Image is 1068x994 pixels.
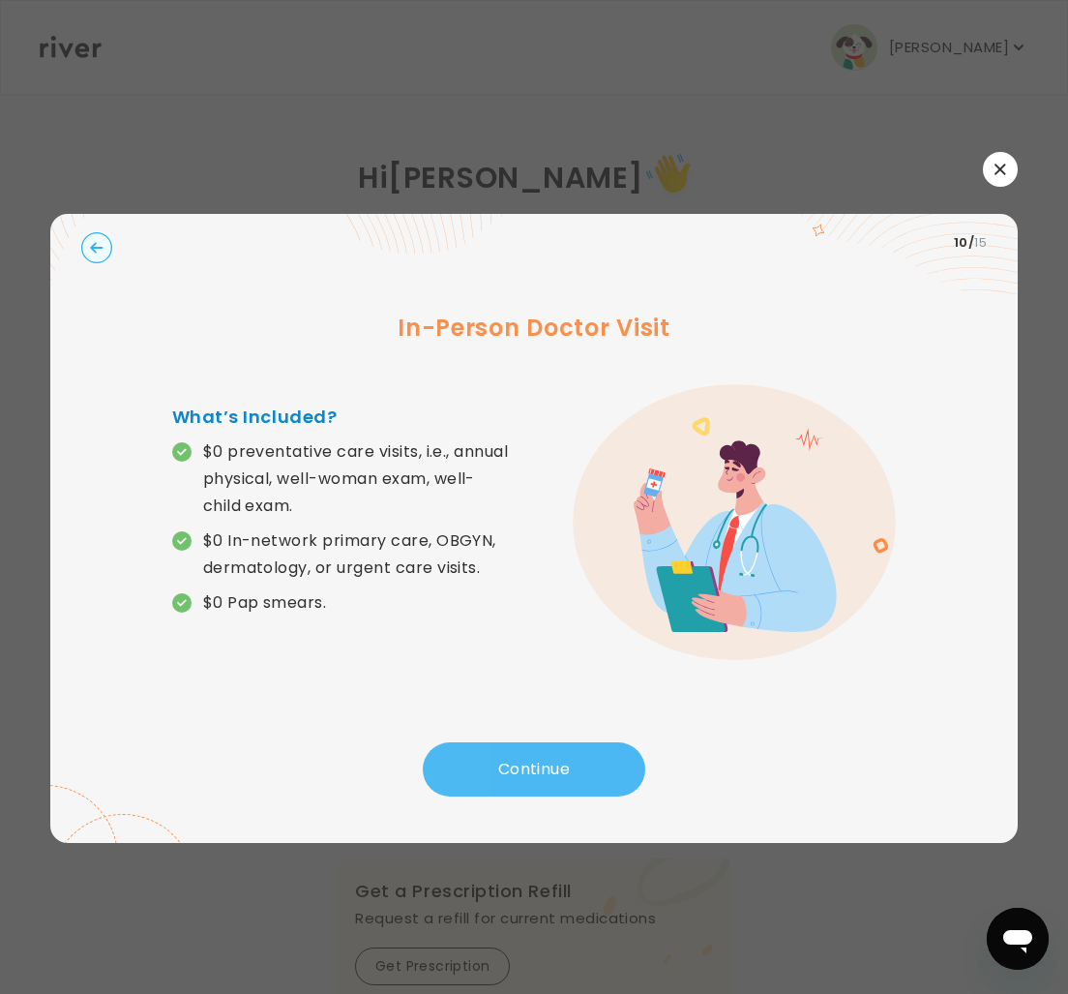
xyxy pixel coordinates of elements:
[203,438,534,520] p: $0 preventative care visits, i.e., annual physical, well-woman exam, well-child exam.
[423,742,645,797] button: Continue
[987,908,1049,970] iframe: Button to launch messaging window
[81,311,987,346] h3: In-Person Doctor Visit
[172,404,534,431] h4: What’s Included?
[573,384,896,661] img: error graphic
[203,589,327,617] p: $0 Pap smears.
[203,527,534,582] p: $0 In-network primary care, OBGYN, dermatology, or urgent care visits.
